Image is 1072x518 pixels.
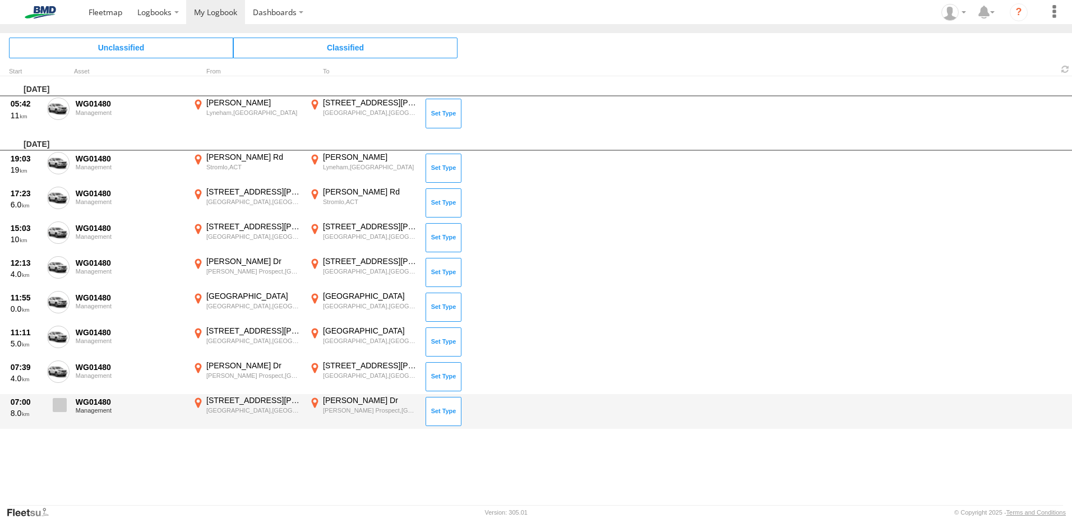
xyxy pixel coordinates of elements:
[206,395,301,405] div: [STREET_ADDRESS][PERSON_NAME]
[9,69,43,75] div: Click to Sort
[11,362,41,372] div: 07:39
[426,258,461,287] button: Click to Set
[11,110,41,121] div: 11
[76,154,184,164] div: WG01480
[307,256,419,289] label: Click to View Event Location
[76,327,184,337] div: WG01480
[206,372,301,380] div: [PERSON_NAME] Prospect,[GEOGRAPHIC_DATA]
[11,327,41,337] div: 11:11
[307,98,419,130] label: Click to View Event Location
[11,339,41,349] div: 5.0
[323,372,418,380] div: [GEOGRAPHIC_DATA],[GEOGRAPHIC_DATA]
[206,302,301,310] div: [GEOGRAPHIC_DATA],[GEOGRAPHIC_DATA]
[323,98,418,108] div: [STREET_ADDRESS][PERSON_NAME]
[937,4,970,21] div: Matthew Gaiter
[76,258,184,268] div: WG01480
[206,256,301,266] div: [PERSON_NAME] Dr
[323,163,418,171] div: Lyneham,[GEOGRAPHIC_DATA]
[233,38,458,58] span: Click to view Classified Trips
[76,164,184,170] div: Management
[11,223,41,233] div: 15:03
[191,98,303,130] label: Click to View Event Location
[206,163,301,171] div: Stromlo,ACT
[1006,509,1066,516] a: Terms and Conditions
[307,152,419,184] label: Click to View Event Location
[323,233,418,240] div: [GEOGRAPHIC_DATA],[GEOGRAPHIC_DATA]
[323,406,418,414] div: [PERSON_NAME] Prospect,[GEOGRAPHIC_DATA]
[76,293,184,303] div: WG01480
[11,258,41,268] div: 12:13
[426,327,461,357] button: Click to Set
[1010,3,1028,21] i: ?
[191,326,303,358] label: Click to View Event Location
[323,337,418,345] div: [GEOGRAPHIC_DATA],[GEOGRAPHIC_DATA]
[307,187,419,219] label: Click to View Event Location
[76,109,184,116] div: Management
[11,269,41,279] div: 4.0
[323,395,418,405] div: [PERSON_NAME] Dr
[191,256,303,289] label: Click to View Event Location
[191,69,303,75] div: From
[206,109,301,117] div: Lyneham,[GEOGRAPHIC_DATA]
[323,109,418,117] div: [GEOGRAPHIC_DATA],[GEOGRAPHIC_DATA]
[76,372,184,379] div: Management
[323,256,418,266] div: [STREET_ADDRESS][PERSON_NAME]
[426,99,461,128] button: Click to Set
[206,98,301,108] div: [PERSON_NAME]
[76,198,184,205] div: Management
[307,69,419,75] div: To
[323,152,418,162] div: [PERSON_NAME]
[206,187,301,197] div: [STREET_ADDRESS][PERSON_NAME]
[426,223,461,252] button: Click to Set
[191,187,303,219] label: Click to View Event Location
[11,165,41,175] div: 19
[323,326,418,336] div: [GEOGRAPHIC_DATA]
[191,152,303,184] label: Click to View Event Location
[426,188,461,218] button: Click to Set
[206,267,301,275] div: [PERSON_NAME] Prospect,[GEOGRAPHIC_DATA]
[11,188,41,198] div: 17:23
[76,407,184,414] div: Management
[191,291,303,323] label: Click to View Event Location
[323,267,418,275] div: [GEOGRAPHIC_DATA],[GEOGRAPHIC_DATA]
[11,200,41,210] div: 6.0
[11,408,41,418] div: 8.0
[191,221,303,254] label: Click to View Event Location
[323,291,418,301] div: [GEOGRAPHIC_DATA]
[323,198,418,206] div: Stromlo,ACT
[191,395,303,428] label: Click to View Event Location
[11,99,41,109] div: 05:42
[485,509,528,516] div: Version: 305.01
[206,326,301,336] div: [STREET_ADDRESS][PERSON_NAME]
[9,38,233,58] span: Click to view Unclassified Trips
[307,326,419,358] label: Click to View Event Location
[206,291,301,301] div: [GEOGRAPHIC_DATA]
[11,154,41,164] div: 19:03
[323,221,418,232] div: [STREET_ADDRESS][PERSON_NAME]
[206,360,301,371] div: [PERSON_NAME] Dr
[323,360,418,371] div: [STREET_ADDRESS][PERSON_NAME]
[76,223,184,233] div: WG01480
[426,154,461,183] button: Click to Set
[206,337,301,345] div: [GEOGRAPHIC_DATA],[GEOGRAPHIC_DATA]
[206,221,301,232] div: [STREET_ADDRESS][PERSON_NAME]
[74,69,186,75] div: Asset
[11,6,70,18] img: bmd-logo.svg
[191,360,303,393] label: Click to View Event Location
[307,291,419,323] label: Click to View Event Location
[11,373,41,383] div: 4.0
[76,188,184,198] div: WG01480
[426,293,461,322] button: Click to Set
[206,152,301,162] div: [PERSON_NAME] Rd
[307,221,419,254] label: Click to View Event Location
[76,233,184,240] div: Management
[76,337,184,344] div: Management
[6,507,58,518] a: Visit our Website
[323,187,418,197] div: [PERSON_NAME] Rd
[323,302,418,310] div: [GEOGRAPHIC_DATA],[GEOGRAPHIC_DATA]
[307,360,419,393] label: Click to View Event Location
[76,397,184,407] div: WG01480
[76,99,184,109] div: WG01480
[11,304,41,314] div: 0.0
[206,406,301,414] div: [GEOGRAPHIC_DATA],[GEOGRAPHIC_DATA]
